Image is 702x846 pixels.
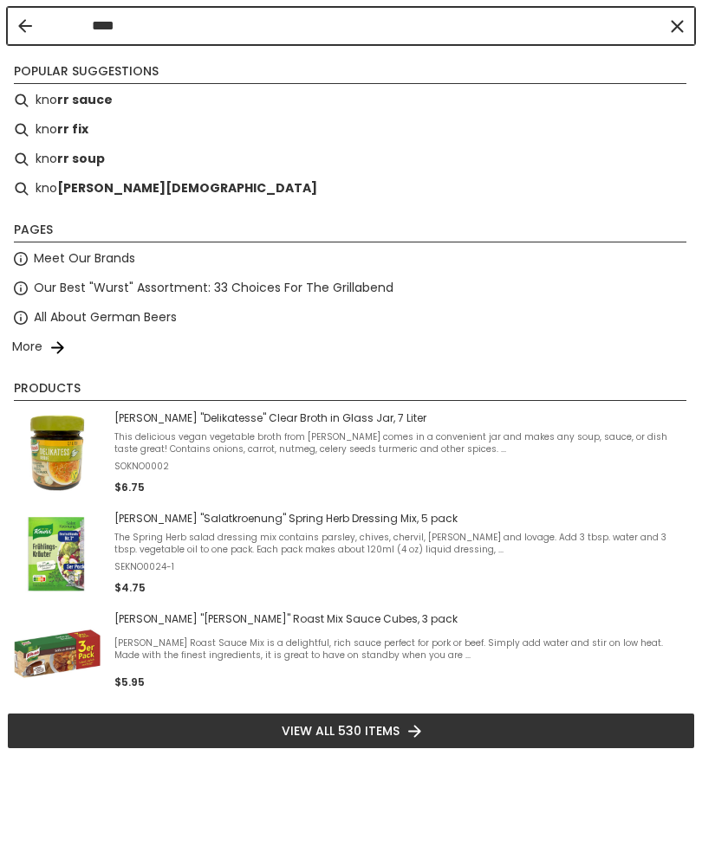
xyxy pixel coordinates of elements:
[34,278,393,298] a: Our Best "Wurst" Assortment: 33 Choices For The Grillabend
[114,580,146,595] span: $4.75
[7,274,695,303] li: Our Best "Wurst" Assortment: 33 Choices For The Grillabend
[114,431,688,455] span: This delicious vegan vegetable broth from [PERSON_NAME] comes in a convenient jar and makes any s...
[14,62,686,84] li: Popular suggestions
[7,303,695,333] li: All About German Beers
[114,532,688,556] span: The Spring Herb salad dressing mix contains parsley, chives, chervil, [PERSON_NAME] and lovage. A...
[114,480,145,494] span: $6.75
[57,119,88,139] b: rr fix
[7,115,695,145] li: knorr fix
[14,221,686,242] li: Pages
[34,249,135,268] a: Meet Our Brands
[18,19,32,33] button: Back
[114,612,688,626] span: [PERSON_NAME] "[PERSON_NAME]" Roast Mix Sauce Cubes, 3 pack
[114,512,688,526] span: [PERSON_NAME] "Salatkroenung" Spring Herb Dressing Mix, 5 pack
[7,145,695,174] li: knorr soup
[7,86,695,115] li: knorr sauce
[7,174,695,203] li: knorr salat
[114,637,688,662] span: [PERSON_NAME] Roast Sauce Mix is a delightful, rich sauce perfect for pork or beef. Simply add wa...
[7,333,695,362] li: More
[14,379,686,401] li: Products
[114,411,688,425] span: [PERSON_NAME] "Delikatesse" Clear Broth in Glass Jar, 7 Liter
[34,307,177,327] a: All About German Beers
[14,610,688,697] a: [PERSON_NAME] "[PERSON_NAME]" Roast Mix Sauce Cubes, 3 pack[PERSON_NAME] Roast Sauce Mix is a del...
[14,410,688,496] a: [PERSON_NAME] "Delikatesse" Clear Broth in Glass Jar, 7 LiterThis delicious vegan vegetable broth...
[7,244,695,274] li: Meet Our Brands
[282,721,400,740] span: View all 530 items
[57,149,105,169] b: rr soup
[7,604,695,704] li: Knorr "Braten" Roast Mix Sauce Cubes, 3 pack
[14,510,688,597] a: Knorr Sprint Herb Dressing Mix[PERSON_NAME] "Salatkroenung" Spring Herb Dressing Mix, 5 packThe S...
[14,510,101,597] img: Knorr Sprint Herb Dressing Mix
[114,561,688,573] span: SEKNO0024-1
[7,403,695,503] li: Knorr "Delikatesse" Clear Broth in Glass Jar, 7 Liter
[668,17,686,35] button: Clear
[7,503,695,604] li: Knorr "Salatkroenung" Spring Herb Dressing Mix, 5 pack
[114,675,145,689] span: $5.95
[57,178,317,198] b: [PERSON_NAME][DEMOGRAPHIC_DATA]
[57,90,113,110] b: rr sauce
[7,713,695,749] li: View all 530 items
[114,461,688,473] span: SOKNO0002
